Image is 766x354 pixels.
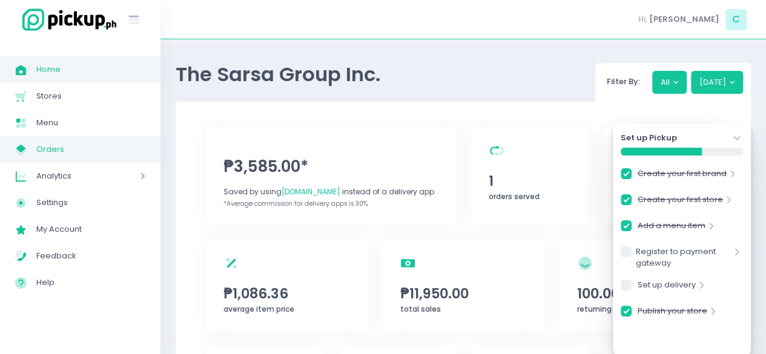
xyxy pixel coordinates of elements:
[638,168,727,184] a: Create your first brand
[36,195,145,211] span: Settings
[36,221,145,237] span: My Account
[36,248,145,264] span: Feedback
[36,88,145,104] span: Stores
[638,13,647,25] span: Hi,
[223,186,438,197] div: Saved by using instead of a delivery app
[691,71,744,94] button: [DATE]
[15,7,118,33] img: logo
[36,115,145,131] span: Menu
[621,132,677,144] strong: Set up Pickup
[577,283,703,304] span: 100.00%
[223,304,294,314] span: average item price
[638,305,707,321] a: Publish your store
[36,275,145,290] span: Help
[176,61,380,88] span: The Sarsa Group Inc.
[559,240,721,330] a: 100.00%returning customers
[400,283,526,304] span: ₱11,950.00
[400,304,441,314] span: total sales
[223,155,438,179] span: ₱3,585.00*
[577,304,655,314] span: returning customers
[638,220,705,236] a: Add a menu item
[489,171,570,191] span: 1
[223,283,349,304] span: ₱1,086.36
[36,142,145,157] span: Orders
[223,199,368,208] span: *Average commission for delivery apps is 30%
[652,71,687,94] button: All
[603,76,644,87] span: Filter By:
[471,127,589,225] a: 1orders served
[36,62,145,77] span: Home
[638,279,696,295] a: Set up delivery
[649,13,719,25] span: [PERSON_NAME]
[638,194,723,210] a: Create your first store
[725,9,747,30] span: C
[383,240,544,330] a: ₱11,950.00total sales
[489,191,540,202] span: orders served
[206,240,368,330] a: ₱1,086.36average item price
[282,186,340,197] span: [DOMAIN_NAME]
[36,168,106,184] span: Analytics
[635,246,731,269] a: Register to payment gateway
[603,127,721,225] a: 1orders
